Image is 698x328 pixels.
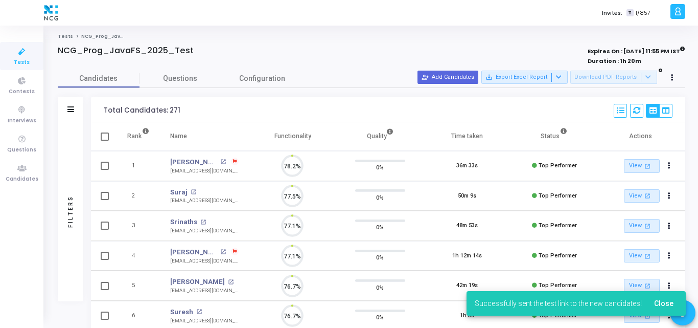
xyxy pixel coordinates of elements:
span: 0% [376,282,384,292]
mat-icon: open_in_new [643,191,652,200]
span: 0% [376,192,384,202]
a: [PERSON_NAME] [170,157,218,167]
div: 36m 33s [456,162,478,170]
strong: Expires On : [DATE] 11:55 PM IST [588,45,685,56]
span: NCG_Prog_JavaFS_2025_Test [81,33,161,39]
button: Add Candidates [417,71,478,84]
td: 3 [117,211,160,241]
mat-icon: open_in_new [643,162,652,170]
span: Candidates [6,175,38,184]
div: Total Candidates: 271 [104,106,180,115]
mat-icon: save_alt [485,74,493,81]
mat-icon: open_in_new [643,222,652,230]
span: Close [654,299,673,308]
div: 1h 12m 14s [452,252,482,260]
th: Actions [598,122,685,151]
mat-icon: person_add_alt [422,74,429,81]
label: Invites: [602,9,622,17]
span: Successfully sent the test link to the new candidates! [475,298,642,309]
td: 1 [117,151,160,181]
button: Actions [662,219,677,233]
strong: Duration : 1h 20m [588,57,641,65]
div: [EMAIL_ADDRESS][DOMAIN_NAME] [170,227,239,235]
div: [EMAIL_ADDRESS][DOMAIN_NAME] [170,317,239,325]
mat-icon: open_in_new [228,279,234,285]
div: View Options [646,104,672,118]
a: Suresh [170,307,193,317]
span: Top Performer [539,162,577,169]
th: Rank [117,122,160,151]
span: Top Performer [539,192,577,199]
th: Status [511,122,598,151]
mat-icon: open_in_new [220,249,226,255]
h4: NCG_Prog_JavaFS_2025_Test [58,46,194,56]
div: [EMAIL_ADDRESS][DOMAIN_NAME] [170,167,239,175]
div: Name [170,130,187,142]
div: [EMAIL_ADDRESS][DOMAIN_NAME] [170,197,239,205]
div: 48m 53s [456,222,478,230]
div: 50m 9s [458,192,476,201]
td: 2 [117,181,160,211]
td: 5 [117,271,160,301]
span: 0% [376,252,384,263]
button: Close [646,294,682,313]
a: [PERSON_NAME] [170,277,225,287]
span: Tests [14,58,30,67]
span: Contests [9,88,35,96]
a: Srinaths [170,217,197,227]
button: Actions [662,249,677,263]
button: Actions [662,159,677,173]
div: [EMAIL_ADDRESS][DOMAIN_NAME] [170,287,239,295]
span: Questions [7,146,36,155]
img: logo [41,3,61,23]
div: Filters [66,156,75,268]
span: Top Performer [539,252,577,259]
a: View [624,189,660,203]
span: Interviews [8,117,36,125]
mat-icon: open_in_new [200,220,206,225]
th: Functionality [249,122,336,151]
button: Actions [662,189,677,203]
div: [EMAIL_ADDRESS][DOMAIN_NAME] [170,257,239,265]
a: View [624,219,660,233]
span: 0% [376,222,384,232]
span: 0% [376,312,384,322]
mat-icon: open_in_new [196,309,202,315]
mat-icon: open_in_new [643,252,652,260]
button: Download PDF Reports [570,71,657,84]
td: 4 [117,241,160,271]
mat-icon: open_in_new [191,189,196,195]
span: 1/857 [636,9,650,17]
a: View [624,159,660,173]
span: Candidates [58,73,139,84]
span: Configuration [239,73,285,84]
th: Quality [336,122,424,151]
nav: breadcrumb [58,33,685,40]
span: T [626,9,633,17]
a: [PERSON_NAME] [170,247,218,257]
span: Questions [139,73,221,84]
button: Export Excel Report [481,71,568,84]
div: Time taken [451,130,483,142]
a: Tests [58,33,73,39]
span: Top Performer [539,222,577,229]
mat-icon: open_in_new [220,159,226,165]
a: Suraj [170,187,188,198]
a: View [624,249,660,263]
span: 0% [376,162,384,172]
